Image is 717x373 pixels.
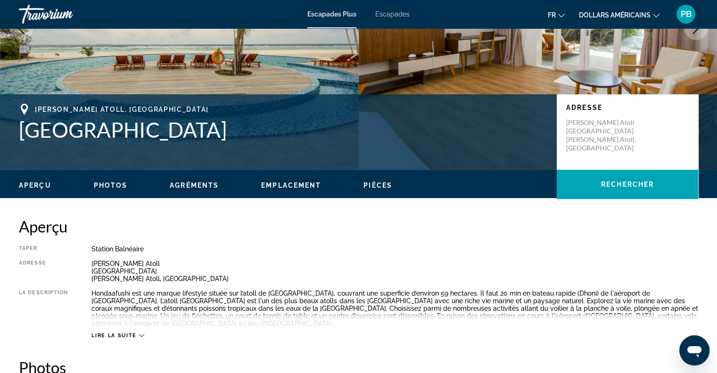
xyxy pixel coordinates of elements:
iframe: Bouton de lancement de la fenêtre de messagerie [679,335,709,365]
span: Lire la suite [91,332,136,339]
div: Station balnéaire [91,245,698,253]
a: Travorium [19,2,113,26]
button: Previous image [9,17,33,40]
button: Emplacement [261,181,321,190]
button: Agréments [170,181,219,190]
button: Changer de devise [579,8,659,22]
span: [PERSON_NAME] Atoll, [GEOGRAPHIC_DATA] [35,106,209,113]
button: Next image [684,17,708,40]
a: Escapades Plus [307,10,356,18]
button: Rechercher [557,170,698,199]
font: PB [681,9,692,19]
a: Escapades [375,10,410,18]
button: Aperçu [19,181,51,190]
h2: Aperçu [19,217,698,236]
font: dollars américains [579,11,651,19]
button: Menu utilisateur [674,4,698,24]
div: Adresse [19,260,68,282]
font: fr [548,11,556,19]
h1: [GEOGRAPHIC_DATA] [19,117,547,142]
p: [PERSON_NAME] Atoll [GEOGRAPHIC_DATA] [PERSON_NAME] Atoll, [GEOGRAPHIC_DATA] [566,118,642,152]
div: Hondaafushi est une marque lifestyle située sur l’atoll de [GEOGRAPHIC_DATA], couvrant une superf... [91,290,698,327]
div: Taper [19,245,68,253]
button: Photos [94,181,128,190]
div: [PERSON_NAME] Atoll [GEOGRAPHIC_DATA] [PERSON_NAME] Atoll, [GEOGRAPHIC_DATA] [91,260,698,282]
button: Lire la suite [91,332,144,339]
button: Changer de langue [548,8,565,22]
div: La description [19,290,68,327]
span: Rechercher [601,181,654,188]
button: Pièces [363,181,392,190]
p: Adresse [566,104,689,111]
